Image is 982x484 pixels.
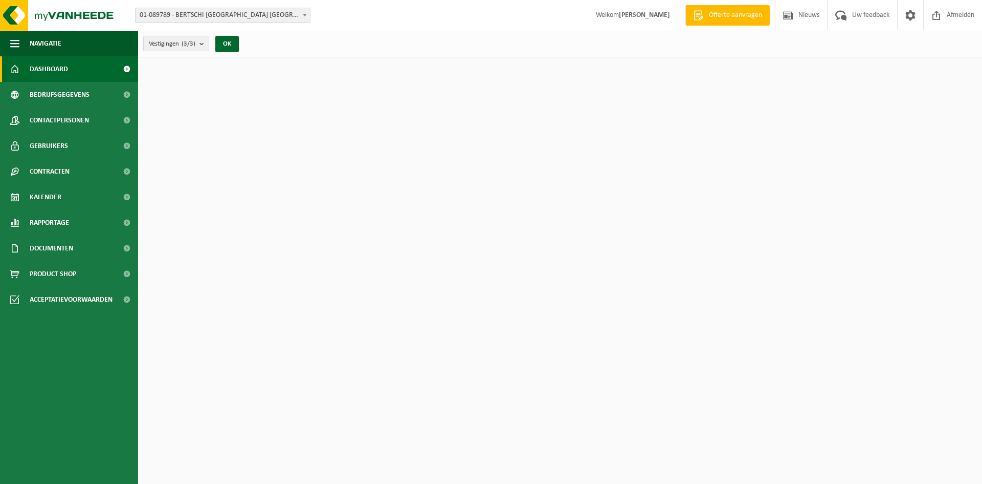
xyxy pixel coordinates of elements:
span: Bedrijfsgegevens [30,82,90,108]
a: Offerte aanvragen [685,5,770,26]
span: 01-089789 - BERTSCHI BELGIUM NV - ANTWERPEN [136,8,310,23]
button: OK [215,36,239,52]
span: Offerte aanvragen [706,10,765,20]
span: Vestigingen [149,36,195,52]
strong: [PERSON_NAME] [619,11,670,19]
span: Documenten [30,236,73,261]
span: Navigatie [30,31,61,56]
span: 01-089789 - BERTSCHI BELGIUM NV - ANTWERPEN [135,8,310,23]
span: Product Shop [30,261,76,287]
button: Vestigingen(3/3) [143,36,209,51]
span: Acceptatievoorwaarden [30,287,113,312]
span: Gebruikers [30,133,68,159]
count: (3/3) [182,40,195,47]
span: Dashboard [30,56,68,82]
span: Kalender [30,184,61,210]
span: Contracten [30,159,70,184]
span: Contactpersonen [30,108,89,133]
span: Rapportage [30,210,69,236]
